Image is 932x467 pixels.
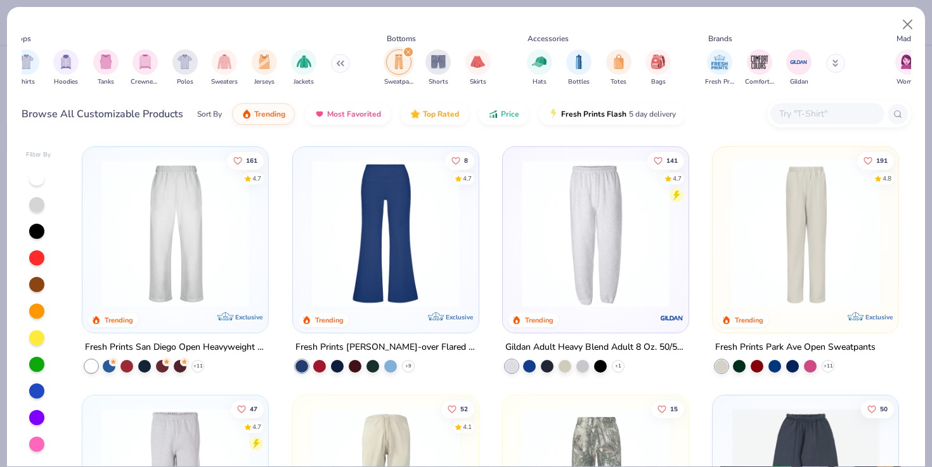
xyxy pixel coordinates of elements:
button: filter button [465,49,491,87]
div: filter for Hoodies [53,49,79,87]
div: 4.1 [462,423,471,432]
span: + 9 [405,362,411,370]
div: filter for Jackets [291,49,316,87]
img: Shirts Image [19,54,34,69]
span: Tanks [98,77,114,87]
button: filter button [291,49,316,87]
span: Exclusive [865,313,893,321]
div: Tops [15,33,31,44]
span: Shorts [429,77,448,87]
div: 4.7 [252,423,261,432]
button: filter button [131,49,160,87]
button: filter button [425,49,451,87]
div: filter for Totes [606,49,631,87]
button: Top Rated [401,103,469,125]
span: Fresh Prints Flash [561,109,626,119]
div: Fresh Prints [PERSON_NAME]-over Flared Pants [295,340,476,355]
div: 4.8 [883,174,891,183]
img: Bags Image [651,54,665,69]
img: Sweatpants Image [392,54,406,69]
span: Sweatpants [384,77,413,87]
span: Exclusive [236,313,263,321]
span: Skirts [470,77,486,87]
span: Totes [611,77,626,87]
div: filter for Shirts [14,49,39,87]
img: f981a934-f33f-4490-a3ad-477cd5e6773b [306,160,466,307]
span: Hats [533,77,547,87]
img: Hats Image [532,54,547,69]
div: filter for Fresh Prints [705,49,734,87]
img: d3640c6c-b7cc-437e-9c32-b4e0b5864f30 [466,160,626,307]
img: Skirts Image [470,54,485,69]
span: Exclusive [446,313,473,321]
span: + 11 [824,362,833,370]
img: df5250ff-6f61-4206-a12c-24931b20f13c [95,160,256,307]
img: Jackets Image [297,54,311,69]
div: filter for Women [895,49,921,87]
span: Hoodies [54,77,78,87]
button: Fresh Prints Flash5 day delivery [539,103,685,125]
button: filter button [211,49,238,87]
span: Jackets [294,77,314,87]
img: Fresh Prints Image [710,53,729,72]
button: filter button [606,49,631,87]
div: filter for Sweaters [211,49,238,87]
button: Like [857,151,894,169]
span: Price [501,109,519,119]
span: + 11 [193,362,203,370]
div: Sort By [197,108,222,120]
span: 191 [876,157,888,163]
div: filter for Bottles [566,49,592,87]
button: Most Favorited [305,103,391,125]
div: Gildan Adult Heavy Blend Adult 8 Oz. 50/50 Sweatpants [505,340,686,355]
img: bdcdfa26-1369-44b7-83e8-024d99246d52 [676,160,836,307]
span: 5 day delivery [629,107,676,122]
button: filter button [705,49,734,87]
button: filter button [252,49,277,87]
span: 52 [460,406,467,413]
span: 15 [670,406,678,413]
div: Browse All Customizable Products [22,106,183,122]
div: filter for Skirts [465,49,491,87]
button: Like [441,400,474,418]
button: filter button [645,49,671,87]
div: Accessories [527,33,569,44]
img: Women Image [901,54,916,69]
span: 47 [250,406,257,413]
span: Gildan [790,77,808,87]
div: filter for Tanks [93,49,119,87]
div: filter for Sweatpants [384,49,413,87]
div: filter for Gildan [786,49,812,87]
div: filter for Jerseys [252,49,277,87]
img: 13b9c606-79b1-4059-b439-68fabb1693f9 [515,160,676,307]
img: Shorts Image [431,54,446,69]
img: Crewnecks Image [138,54,152,69]
span: 50 [880,406,888,413]
button: Price [479,103,529,125]
img: Polos Image [178,54,192,69]
span: 161 [246,157,257,163]
input: Try "T-Shirt" [778,106,876,121]
div: Brands [708,33,732,44]
span: Shirts [18,77,35,87]
div: Bottoms [387,33,416,44]
button: Like [444,151,474,169]
span: Trending [254,109,285,119]
span: Top Rated [423,109,459,119]
button: Like [231,400,264,418]
img: Gildan Image [789,53,808,72]
div: 4.7 [252,174,261,183]
span: Polos [177,77,193,87]
span: Sweaters [211,77,238,87]
img: Tanks Image [99,54,113,69]
span: 141 [666,157,678,163]
img: 0ed6d0be-3a42-4fd2-9b2a-c5ffc757fdcf [725,160,886,307]
div: filter for Shorts [425,49,451,87]
div: Filter By [26,150,51,160]
div: filter for Hats [527,49,552,87]
img: flash.gif [548,109,559,119]
button: Like [647,151,684,169]
button: filter button [566,49,592,87]
div: filter for Crewnecks [131,49,160,87]
button: Close [896,13,920,37]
